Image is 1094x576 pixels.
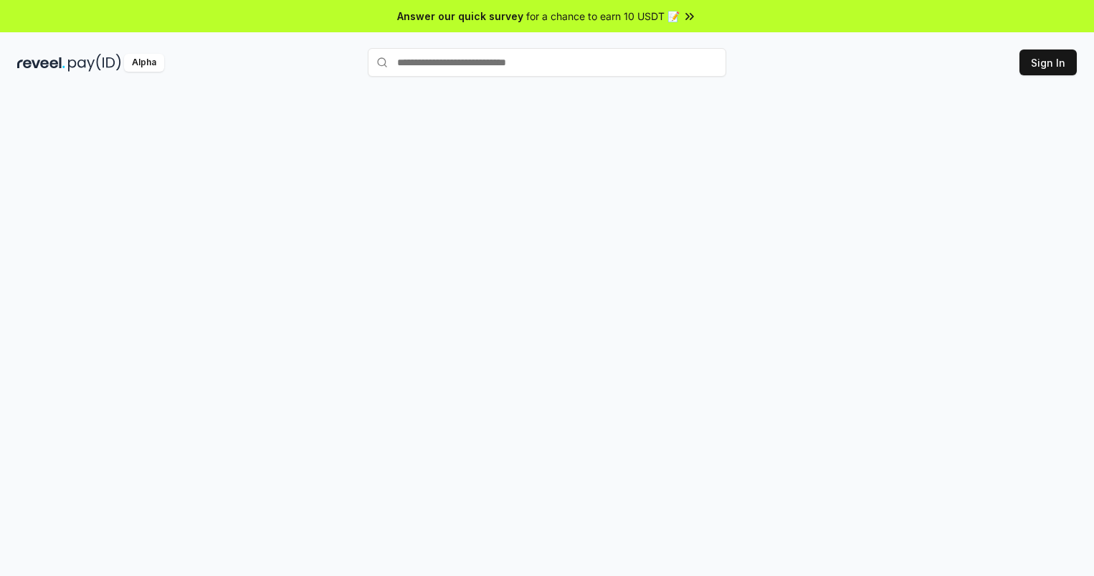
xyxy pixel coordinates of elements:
button: Sign In [1019,49,1077,75]
span: for a chance to earn 10 USDT 📝 [526,9,680,24]
span: Answer our quick survey [397,9,523,24]
div: Alpha [124,54,164,72]
img: reveel_dark [17,54,65,72]
img: pay_id [68,54,121,72]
